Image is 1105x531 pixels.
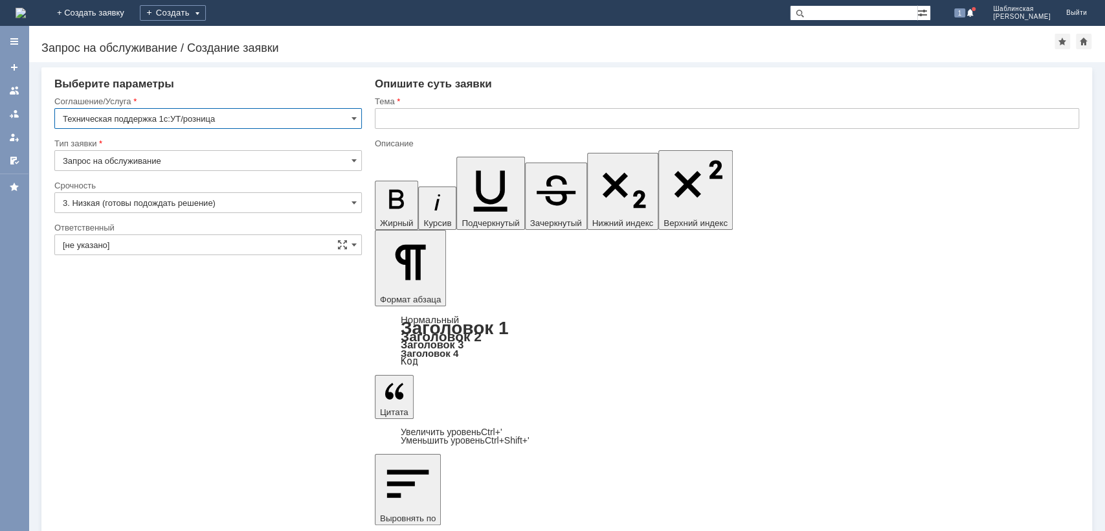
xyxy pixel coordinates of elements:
span: Шаблинская [993,5,1051,13]
img: logo [16,8,26,18]
span: Жирный [380,218,414,228]
div: Ответственный [54,223,359,232]
div: Добавить в избранное [1055,34,1070,49]
span: Опишите суть заявки [375,78,492,90]
div: Запрос на обслуживание / Создание заявки [41,41,1055,54]
a: Создать заявку [4,57,25,78]
span: Ctrl+' [481,427,502,437]
a: Decrease [401,435,530,446]
a: Заявки на командах [4,80,25,101]
button: Курсив [418,186,456,230]
span: [PERSON_NAME] [993,13,1051,21]
span: Курсив [423,218,451,228]
button: Жирный [375,181,419,230]
span: Расширенный поиск [917,6,930,18]
span: 1 [954,8,966,17]
button: Выровнять по [375,454,441,525]
a: Заголовок 4 [401,348,458,359]
div: Тема [375,97,1077,106]
span: Верхний индекс [664,218,728,228]
a: Заголовок 1 [401,318,509,338]
button: Формат абзаца [375,230,446,306]
span: Ctrl+Shift+' [485,435,530,446]
a: Мои согласования [4,150,25,171]
a: Перейти на домашнюю страницу [16,8,26,18]
div: Тип заявки [54,139,359,148]
div: Соглашение/Услуга [54,97,359,106]
a: Код [401,356,418,367]
span: Формат абзаца [380,295,441,304]
button: Верхний индекс [658,150,733,230]
div: Срочность [54,181,359,190]
span: Выберите параметры [54,78,174,90]
button: Подчеркнутый [456,157,524,230]
div: Цитата [375,428,1079,445]
span: Нижний индекс [592,218,654,228]
div: Описание [375,139,1077,148]
a: Increase [401,427,502,437]
button: Зачеркнутый [525,163,587,230]
a: Нормальный [401,314,459,325]
a: Мои заявки [4,127,25,148]
button: Нижний индекс [587,153,659,230]
a: Заголовок 2 [401,329,482,344]
span: Выровнять по [380,514,436,523]
div: Создать [140,5,206,21]
a: Заявки в моей ответственности [4,104,25,124]
span: Зачеркнутый [530,218,582,228]
a: Заголовок 3 [401,339,463,350]
div: Формат абзаца [375,315,1079,366]
button: Цитата [375,375,414,419]
span: Сложная форма [337,240,348,250]
span: Подчеркнутый [462,218,519,228]
span: Цитата [380,407,408,417]
div: Сделать домашней страницей [1076,34,1091,49]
